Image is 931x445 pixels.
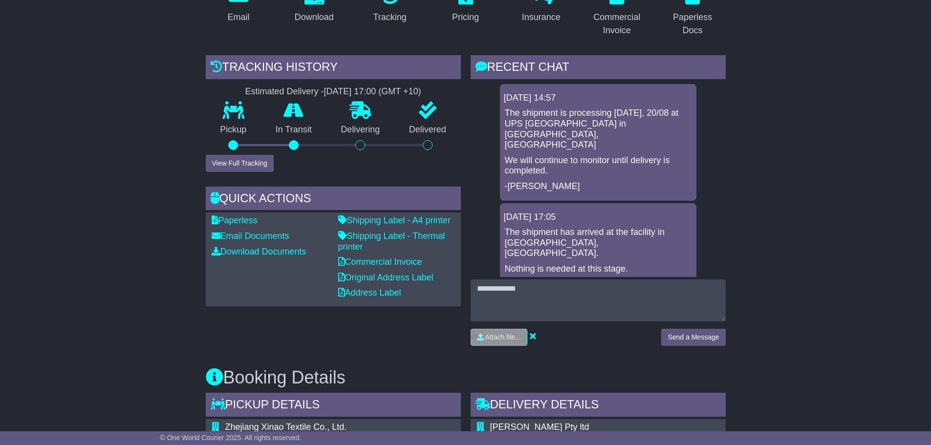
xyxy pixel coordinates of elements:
[227,11,249,24] div: Email
[505,227,692,259] p: The shipment has arrived at the facility in [GEOGRAPHIC_DATA], [GEOGRAPHIC_DATA].
[338,257,422,267] a: Commercial Invoice
[661,329,725,346] button: Send a Message
[212,231,289,241] a: Email Documents
[324,86,421,97] div: [DATE] 17:00 (GMT +10)
[505,108,692,150] p: The shipment is processing [DATE], 20/08 at UPS [GEOGRAPHIC_DATA] in [GEOGRAPHIC_DATA], [GEOGRAPH...
[206,393,461,419] div: Pickup Details
[490,422,589,432] span: [PERSON_NAME] Pty ltd
[338,231,445,252] a: Shipping Label - Thermal printer
[295,11,334,24] div: Download
[206,55,461,82] div: Tracking history
[206,86,461,97] div: Estimated Delivery -
[225,422,347,432] span: Zhejiang Xinao Textile Co., Ltd.
[394,125,461,135] p: Delivered
[504,93,693,104] div: [DATE] 14:57
[471,393,726,419] div: Delivery Details
[504,212,693,223] div: [DATE] 17:05
[522,11,561,24] div: Insurance
[505,181,692,192] p: -[PERSON_NAME]
[338,215,451,225] a: Shipping Label - A4 printer
[338,273,433,282] a: Original Address Label
[373,11,406,24] div: Tracking
[206,187,461,213] div: Quick Actions
[206,155,274,172] button: View Full Tracking
[160,434,302,442] span: © One World Courier 2025. All rights reserved.
[471,55,726,82] div: RECENT CHAT
[261,125,326,135] p: In Transit
[206,125,261,135] p: Pickup
[212,247,306,256] a: Download Documents
[206,368,726,387] h3: Booking Details
[212,215,258,225] a: Paperless
[666,11,719,37] div: Paperless Docs
[590,11,644,37] div: Commercial Invoice
[505,155,692,176] p: We will continue to monitor until delivery is completed.
[452,11,479,24] div: Pricing
[338,288,401,297] a: Address Label
[505,264,692,275] p: Nothing is needed at this stage.
[326,125,395,135] p: Delivering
